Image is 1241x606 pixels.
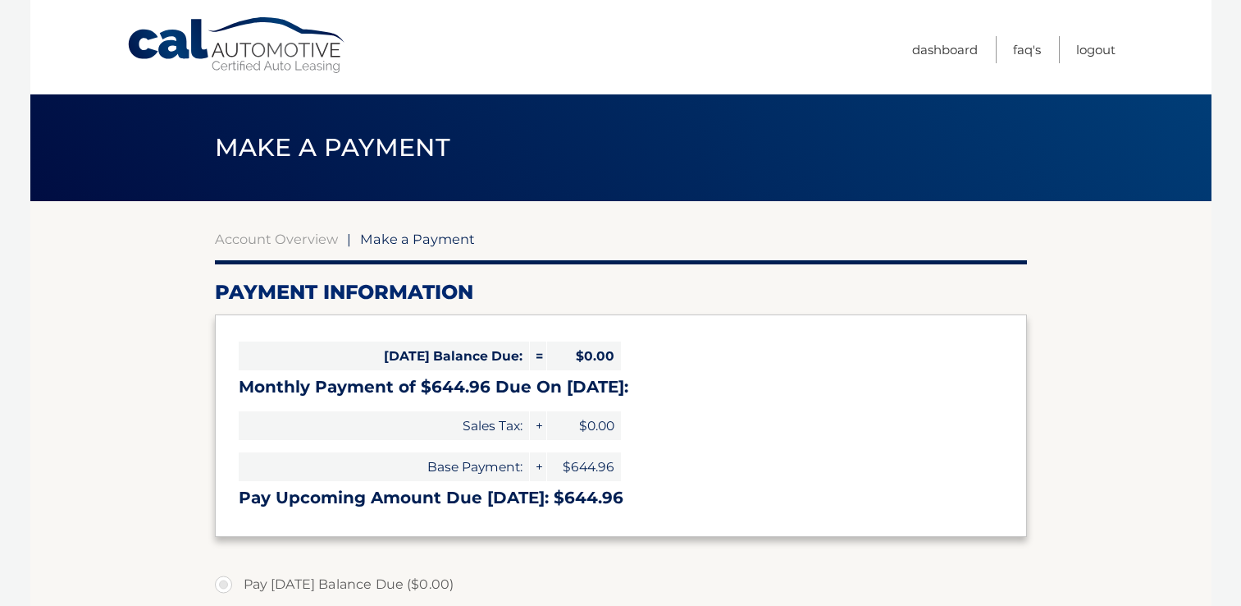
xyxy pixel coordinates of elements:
[1076,36,1116,63] a: Logout
[360,231,475,247] span: Make a Payment
[239,377,1003,397] h3: Monthly Payment of $644.96 Due On [DATE]:
[530,342,546,370] span: =
[239,488,1003,508] h3: Pay Upcoming Amount Due [DATE]: $644.96
[239,342,529,370] span: [DATE] Balance Due:
[239,411,529,440] span: Sales Tax:
[215,132,450,163] span: Make a Payment
[530,411,546,440] span: +
[215,280,1027,305] h2: Payment Information
[547,411,621,440] span: $0.00
[530,452,546,481] span: +
[347,231,351,247] span: |
[215,568,1027,601] label: Pay [DATE] Balance Due ($0.00)
[547,342,621,370] span: $0.00
[912,36,978,63] a: Dashboard
[239,452,529,481] span: Base Payment:
[547,452,621,481] span: $644.96
[215,231,338,247] a: Account Overview
[126,16,348,75] a: Cal Automotive
[1013,36,1041,63] a: FAQ's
